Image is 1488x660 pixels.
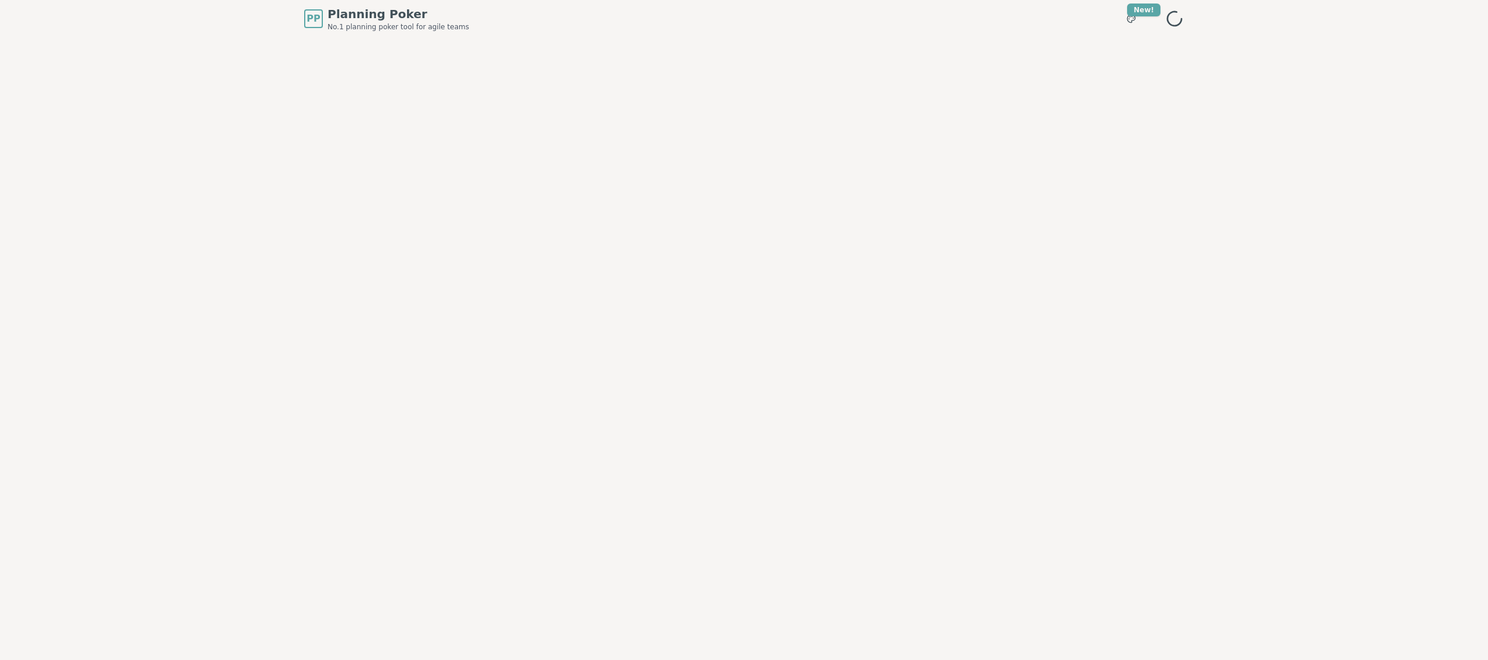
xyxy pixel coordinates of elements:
span: PP [306,12,320,26]
span: Planning Poker [328,6,469,22]
a: PPPlanning PokerNo.1 planning poker tool for agile teams [304,6,469,32]
button: New! [1121,8,1142,29]
div: New! [1127,4,1160,16]
span: No.1 planning poker tool for agile teams [328,22,469,32]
